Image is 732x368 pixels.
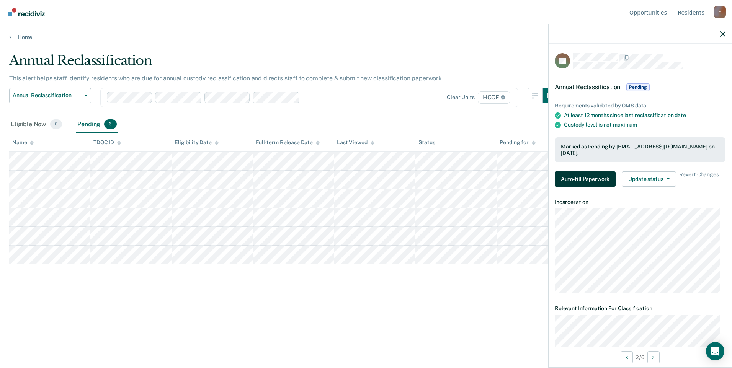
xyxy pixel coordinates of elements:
span: Revert Changes [679,171,719,187]
span: date [675,112,686,118]
div: Name [12,139,34,146]
div: Custody level is not [564,122,725,128]
span: Pending [626,83,649,91]
button: Update status [622,171,676,187]
div: Annual ReclassificationPending [549,75,732,99]
span: Annual Reclassification [555,83,620,91]
div: Full-term Release Date [256,139,320,146]
div: Last Viewed [337,139,374,146]
a: Home [9,34,723,41]
dt: Relevant Information For Classification [555,305,725,312]
div: Status [418,139,435,146]
div: Annual Reclassification [9,53,558,75]
dt: Incarceration [555,199,725,205]
div: Pending for [500,139,535,146]
span: 0 [50,119,62,129]
p: This alert helps staff identify residents who are due for annual custody reclassification and dir... [9,75,443,82]
button: Next Opportunity [647,351,660,363]
img: Recidiviz [8,8,45,16]
div: At least 12 months since last reclassification [564,112,725,119]
span: Annual Reclassification [13,92,82,99]
span: HCCF [478,91,510,104]
div: Marked as Pending by [EMAIL_ADDRESS][DOMAIN_NAME] on [DATE]. [561,143,719,156]
span: maximum [613,122,637,128]
div: Eligibility Date [175,139,219,146]
div: Pending [76,116,118,133]
div: 2 / 6 [549,347,732,367]
button: Profile dropdown button [714,6,726,18]
div: c [714,6,726,18]
div: Open Intercom Messenger [706,342,724,360]
div: TDOC ID [93,139,121,146]
div: Eligible Now [9,116,64,133]
div: Clear units [447,94,475,101]
button: Previous Opportunity [621,351,633,363]
a: Navigate to form link [555,171,619,187]
div: Requirements validated by OMS data [555,103,725,109]
button: Auto-fill Paperwork [555,171,616,187]
span: 6 [104,119,116,129]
